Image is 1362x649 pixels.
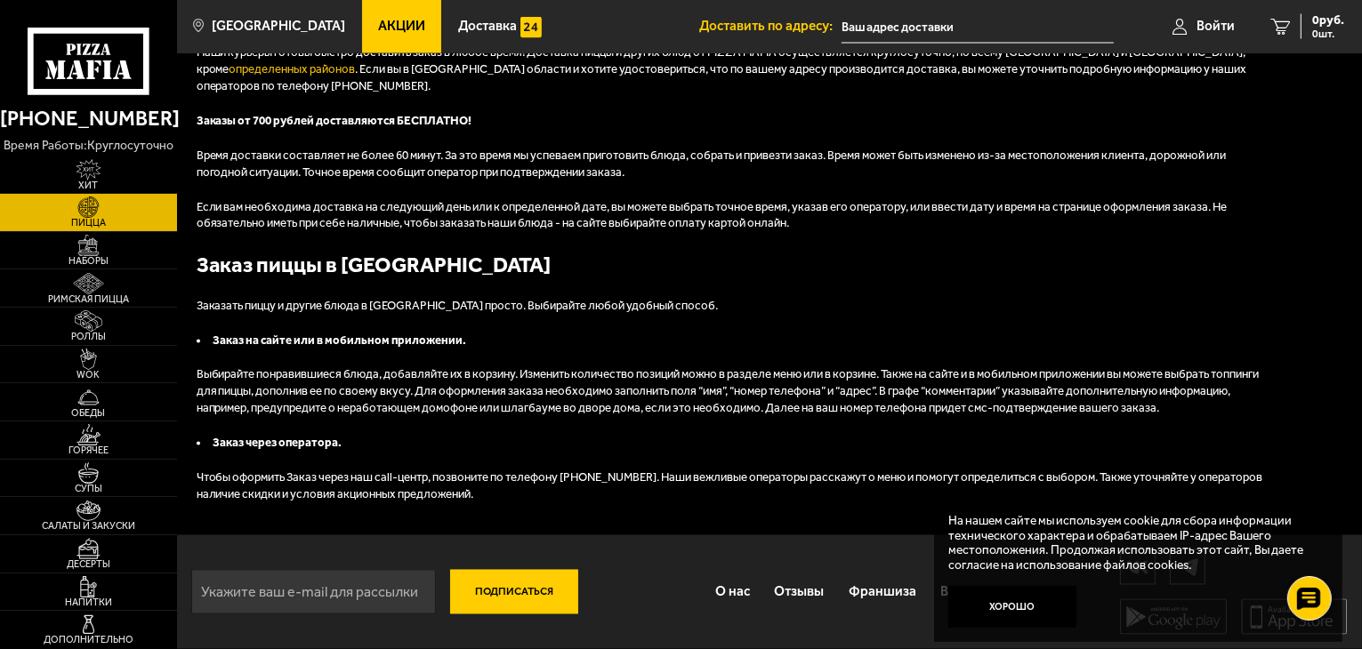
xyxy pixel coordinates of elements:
[197,251,1264,281] h2: Заказ пиццы в [GEOGRAPHIC_DATA]
[1312,14,1344,27] span: 0 руб.
[197,44,1264,95] p: Наши курьеры готовы быстро доставить заказ в любое время! Доставка пиццы и других блюд от PIZZA M...
[948,513,1318,572] p: На нашем сайте мы используем cookie для сбора информации технического характера и обрабатываем IP...
[842,11,1114,44] input: Ваш адрес доставки
[762,569,837,615] a: Отзывы
[197,299,1264,316] p: Заказать пиццу и другие блюда в [GEOGRAPHIC_DATA] просто. Выбирайте любой удобный способ.
[450,570,578,614] button: Подписаться
[197,470,1264,504] p: Чтобы оформить Заказ через наш call-центр, позвоните по телефону [PHONE_NUMBER]. Наши вежливые оп...
[197,148,1264,181] p: Время доставки составляет не более 60 минут. За это время мы успеваем приготовить блюда, собрать ...
[458,20,517,33] span: Доставка
[836,569,929,615] a: Франшиза
[197,367,1264,418] p: Выбирайте понравившиеся блюда, добавляйте их в корзину. Изменить количество позиций можно в разде...
[197,114,472,127] b: Заказы от 700 рублей доставляются БЕСПЛАТНО!
[699,20,842,33] span: Доставить по адресу:
[929,569,1013,615] a: Вакансии
[213,334,466,348] b: Заказ на сайте или в мобильном приложении.
[213,437,342,450] b: Заказ через оператора.
[191,570,436,614] input: Укажите ваш e-mail для рассылки
[378,20,425,33] span: Акции
[703,569,762,615] a: О нас
[1312,28,1344,39] span: 0 шт.
[1197,20,1235,33] span: Войти
[520,17,542,38] img: 15daf4d41897b9f0e9f617042186c801.svg
[197,199,1264,233] p: Если вам необходима доставка на следующий день или к определенной дате, вы можете выбрать точное ...
[230,62,356,76] a: определенных районов
[948,586,1076,629] button: Хорошо
[212,20,345,33] span: [GEOGRAPHIC_DATA]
